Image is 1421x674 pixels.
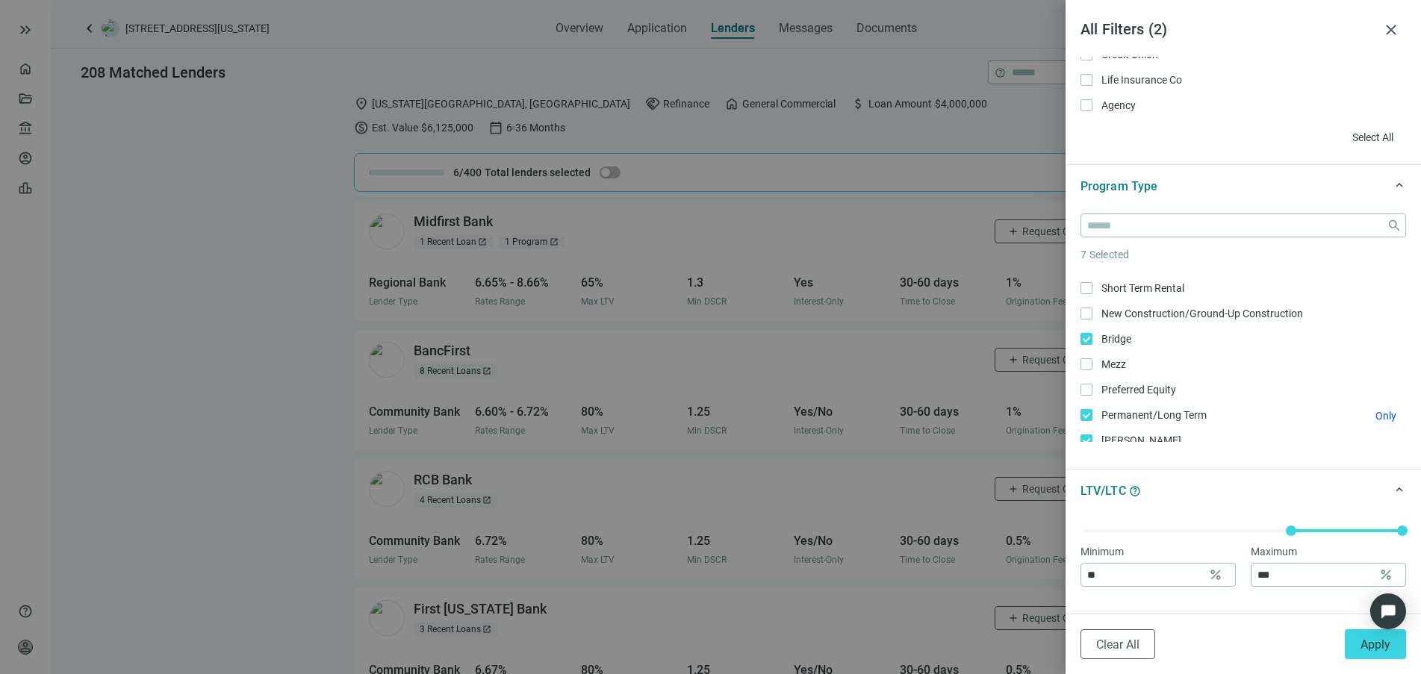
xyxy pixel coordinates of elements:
div: Open Intercom Messenger [1370,593,1406,629]
span: percent [1378,567,1393,582]
span: [PERSON_NAME] [1092,432,1187,449]
span: help [1129,485,1141,497]
div: keyboard_arrow_upProgram Type [1066,164,1421,207]
article: 7 Selected [1080,246,1406,263]
button: Clear [1357,599,1406,622]
span: Life Insurance Co [1092,72,1188,88]
button: Apply [1345,629,1406,659]
span: Program Type [1080,179,1157,193]
span: Short Term Rental [1092,280,1190,296]
span: Clear [1369,605,1393,617]
button: close [1376,15,1406,45]
span: Only [1375,410,1396,422]
span: Bridge [1092,331,1137,347]
span: New Construction/Ground-Up Construction [1092,305,1309,322]
span: Select All [1352,131,1393,143]
label: Maximum [1251,543,1307,560]
span: Permanent/Long Term [1092,407,1213,423]
button: Clear All [1080,629,1155,659]
button: Permanent/Long Term [1375,409,1397,422]
span: Mezz [1092,356,1132,372]
span: LTV/LTC [1080,484,1126,498]
span: percent [1208,567,1223,582]
span: Preferred Equity [1092,381,1182,398]
div: keyboard_arrow_upLTV/LTChelp [1066,469,1421,512]
article: All Filters ( 2 ) [1080,18,1376,41]
label: Minimum [1080,543,1134,560]
span: Clear All [1096,637,1139,652]
span: Apply [1361,637,1390,652]
span: Agency [1092,97,1142,113]
button: Select All [1340,125,1406,149]
span: close [1382,21,1400,39]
